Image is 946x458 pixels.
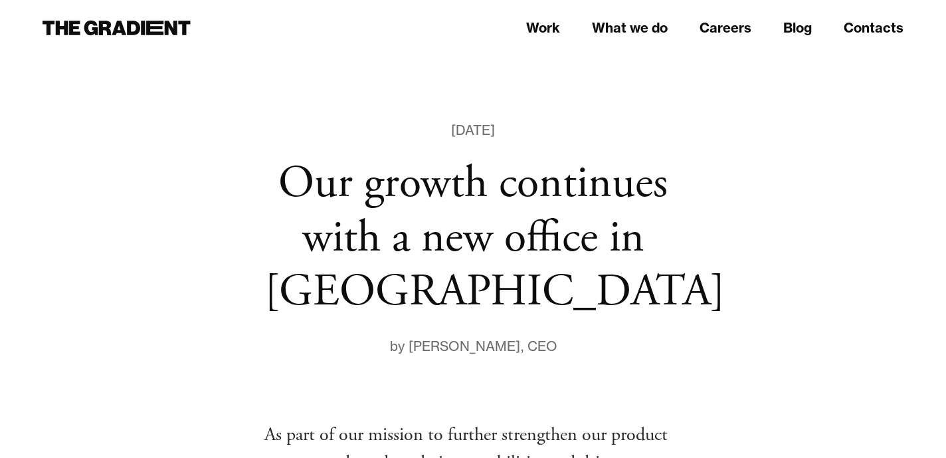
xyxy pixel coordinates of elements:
div: by [389,336,409,357]
div: CEO [527,336,557,357]
a: What we do [592,18,668,38]
a: Blog [783,18,812,38]
a: Careers [700,18,751,38]
div: [DATE] [451,120,495,141]
a: Contacts [844,18,903,38]
h1: Our growth continues with a new office in [GEOGRAPHIC_DATA] [264,157,682,320]
div: [PERSON_NAME] [409,336,520,357]
div: , [520,336,527,357]
a: Work [526,18,560,38]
